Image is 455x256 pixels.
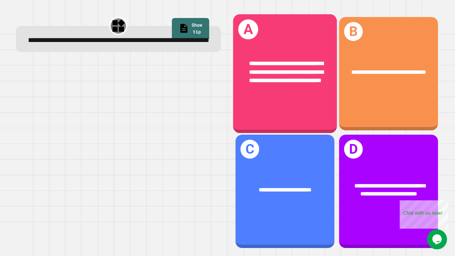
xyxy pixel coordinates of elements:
[400,200,448,229] iframe: chat widget
[344,22,363,41] h1: B
[427,229,448,249] iframe: chat widget
[240,140,259,159] h1: C
[172,18,209,40] a: Show tip
[238,19,258,39] h1: A
[344,140,363,159] h1: D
